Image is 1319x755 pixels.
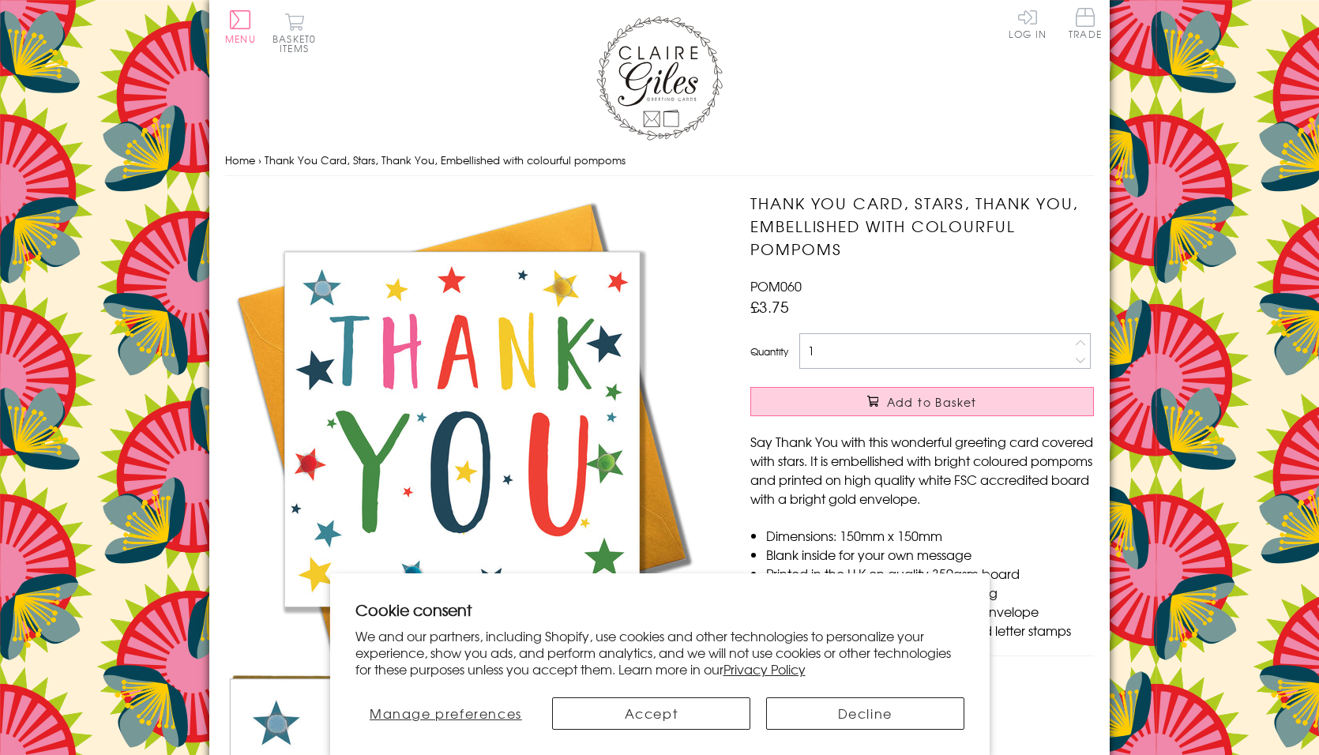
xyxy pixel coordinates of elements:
a: Privacy Policy [723,659,806,678]
span: Menu [225,32,256,46]
button: Decline [766,697,964,730]
li: Blank inside for your own message [766,545,1094,564]
span: Add to Basket [887,394,977,410]
span: Thank You Card, Stars, Thank You, Embellished with colourful pompoms [265,152,626,167]
button: Accept [552,697,750,730]
span: Trade [1069,8,1102,39]
button: Manage preferences [355,697,537,730]
nav: breadcrumbs [225,145,1094,177]
p: We and our partners, including Shopify, use cookies and other technologies to personalize your ex... [355,628,964,677]
button: Add to Basket [750,387,1094,416]
button: Menu [225,10,256,43]
li: Dimensions: 150mm x 150mm [766,526,1094,545]
span: Manage preferences [370,704,522,723]
span: › [258,152,261,167]
h1: Thank You Card, Stars, Thank You, Embellished with colourful pompoms [750,192,1094,260]
span: £3.75 [750,295,789,317]
a: Trade [1069,8,1102,42]
p: Say Thank You with this wonderful greeting card covered with stars. It is embellished with bright... [750,432,1094,508]
span: POM060 [750,276,802,295]
img: Thank You Card, Stars, Thank You, Embellished with colourful pompoms [225,192,699,666]
a: Log In [1009,8,1047,39]
a: Home [225,152,255,167]
li: Printed in the U.K on quality 350gsm board [766,564,1094,583]
label: Quantity [750,344,788,359]
button: Basket0 items [272,13,316,53]
img: Claire Giles Greetings Cards [596,16,723,141]
span: 0 items [280,32,316,55]
h2: Cookie consent [355,599,964,621]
